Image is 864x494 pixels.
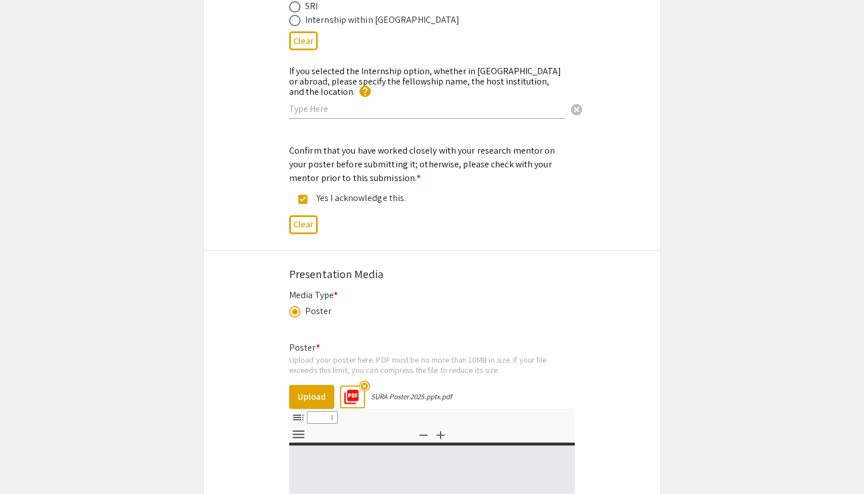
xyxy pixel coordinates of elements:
[358,85,372,98] mat-icon: help
[570,103,583,117] span: cancel
[565,97,588,120] button: Clear
[307,411,338,424] input: Page
[289,342,320,354] mat-label: Poster
[289,215,318,234] button: Clear
[289,65,561,98] mat-label: If you selected the Internship option, whether in [GEOGRAPHIC_DATA] or abroad, please specify the...
[431,426,450,443] button: Zoom In
[289,31,318,50] button: Clear
[289,385,334,409] button: Upload
[289,144,555,184] mat-label: Confirm that you have worked closely with your research mentor on your poster before submitting i...
[305,304,332,318] div: Poster
[371,392,453,401] div: SURA Poster 2025.pptx.pdf
[414,426,433,443] button: Zoom Out
[289,289,338,301] mat-label: Media Type
[307,191,547,205] div: Yes I acknowledge this.
[289,409,308,426] button: Toggle Sidebar
[289,426,308,443] button: Tools
[305,13,460,27] div: Internship within [GEOGRAPHIC_DATA]
[289,355,575,375] div: Upload your poster here. PDF must be no more than 10MB in size. If your file exceeds this limit, ...
[359,381,370,392] mat-icon: highlight_off
[289,266,575,283] div: Presentation Media
[339,385,357,402] mat-icon: picture_as_pdf
[9,443,49,485] iframe: Chat
[289,103,565,115] input: Type Here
